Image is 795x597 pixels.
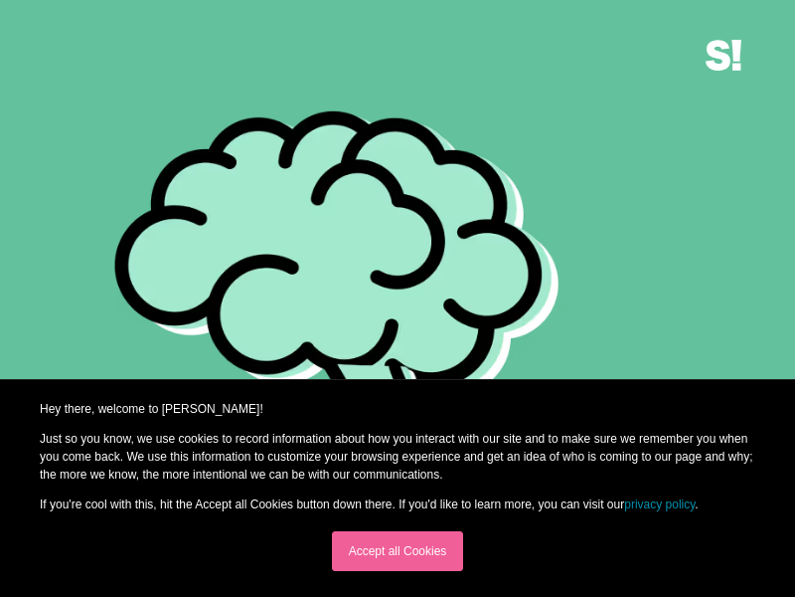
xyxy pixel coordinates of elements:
[40,496,755,513] p: If you're cool with this, hit the Accept all Cookies button down there. If you'd like to learn mo...
[624,497,695,511] a: privacy policy
[706,40,741,71] img: This is an image of the white S! logo
[332,531,464,571] a: Accept all Cookies
[40,400,755,418] p: Hey there, welcome to [PERSON_NAME]!
[40,430,755,484] p: Just so you know, we use cookies to record information about how you interact with our site and t...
